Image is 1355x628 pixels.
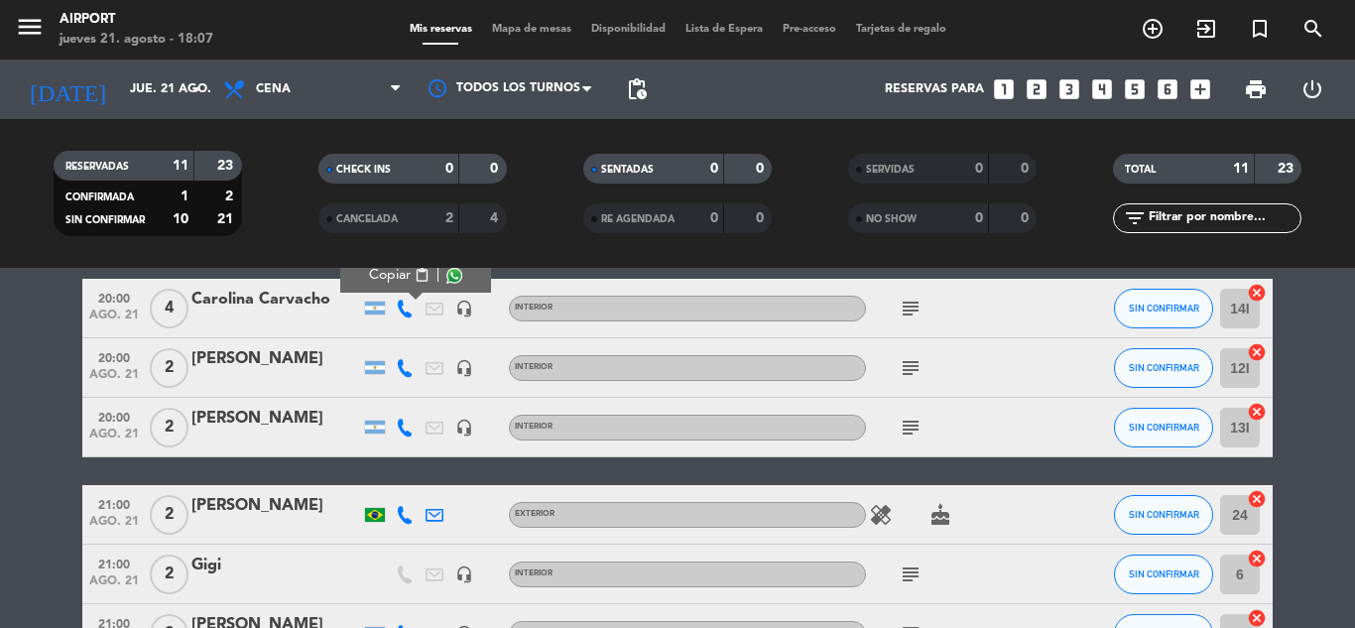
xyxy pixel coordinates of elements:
[490,211,502,225] strong: 4
[150,289,188,328] span: 4
[336,214,398,224] span: CANCELADA
[1187,76,1213,102] i: add_box
[150,495,188,535] span: 2
[515,304,553,312] span: INTERIOR
[191,493,360,519] div: [PERSON_NAME]
[515,363,553,371] span: INTERIOR
[975,211,983,225] strong: 0
[756,162,768,176] strong: 0
[256,82,291,96] span: Cena
[1129,303,1199,314] span: SIN CONFIRMAR
[369,265,411,286] span: Copiar
[1233,162,1249,176] strong: 11
[869,503,893,527] i: healing
[482,24,581,35] span: Mapa de mesas
[1122,76,1148,102] i: looks_5
[581,24,676,35] span: Disponibilidad
[1123,206,1147,230] i: filter_list
[756,211,768,225] strong: 0
[173,212,188,226] strong: 10
[1021,162,1033,176] strong: 0
[1129,422,1199,433] span: SIN CONFIRMAR
[217,212,237,226] strong: 21
[400,24,482,35] span: Mis reservas
[676,24,773,35] span: Lista de Espera
[89,574,139,597] span: ago. 21
[1247,489,1267,509] i: cancel
[65,215,145,225] span: SIN CONFIRMAR
[1155,76,1180,102] i: looks_6
[336,165,391,175] span: CHECK INS
[89,309,139,331] span: ago. 21
[1021,211,1033,225] strong: 0
[455,419,473,437] i: headset_mic
[65,192,134,202] span: CONFIRMADA
[185,77,208,101] i: arrow_drop_down
[490,162,502,176] strong: 0
[1114,348,1213,388] button: SIN CONFIRMAR
[1247,549,1267,568] i: cancel
[1114,495,1213,535] button: SIN CONFIRMAR
[415,268,430,283] span: content_paste
[1129,509,1199,520] span: SIN CONFIRMAR
[191,287,360,313] div: Carolina Carvacho
[89,368,139,391] span: ago. 21
[1301,17,1325,41] i: search
[1247,608,1267,628] i: cancel
[1247,342,1267,362] i: cancel
[173,159,188,173] strong: 11
[975,162,983,176] strong: 0
[1114,408,1213,447] button: SIN CONFIRMAR
[1129,568,1199,579] span: SIN CONFIRMAR
[710,211,718,225] strong: 0
[191,346,360,372] div: [PERSON_NAME]
[1147,207,1300,229] input: Filtrar por nombre...
[1056,76,1082,102] i: looks_3
[225,189,237,203] strong: 2
[65,162,129,172] span: RESERVADAS
[1300,77,1324,101] i: power_settings_new
[455,565,473,583] i: headset_mic
[150,348,188,388] span: 2
[89,286,139,309] span: 20:00
[15,12,45,42] i: menu
[1244,77,1268,101] span: print
[899,356,923,380] i: subject
[1114,289,1213,328] button: SIN CONFIRMAR
[928,503,952,527] i: cake
[1129,362,1199,373] span: SIN CONFIRMAR
[515,569,553,577] span: INTERIOR
[1247,283,1267,303] i: cancel
[899,297,923,320] i: subject
[1114,555,1213,594] button: SIN CONFIRMAR
[60,10,213,30] div: Airport
[515,510,554,518] span: EXTERIOR
[710,162,718,176] strong: 0
[885,82,984,96] span: Reservas para
[60,30,213,50] div: jueves 21. agosto - 18:07
[991,76,1017,102] i: looks_one
[1278,162,1297,176] strong: 23
[15,67,120,111] i: [DATE]
[899,416,923,440] i: subject
[1125,165,1156,175] span: TOTAL
[89,552,139,574] span: 21:00
[445,162,453,176] strong: 0
[445,211,453,225] strong: 2
[846,24,956,35] span: Tarjetas de regalo
[1141,17,1165,41] i: add_circle_outline
[1024,76,1049,102] i: looks_two
[455,300,473,317] i: headset_mic
[191,553,360,578] div: Gigi
[866,165,915,175] span: SERVIDAS
[1194,17,1218,41] i: exit_to_app
[89,492,139,515] span: 21:00
[89,428,139,450] span: ago. 21
[191,406,360,432] div: [PERSON_NAME]
[369,265,430,286] button: Copiarcontent_paste
[601,165,654,175] span: SENTADAS
[625,77,649,101] span: pending_actions
[1089,76,1115,102] i: looks_4
[89,515,139,538] span: ago. 21
[899,563,923,586] i: subject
